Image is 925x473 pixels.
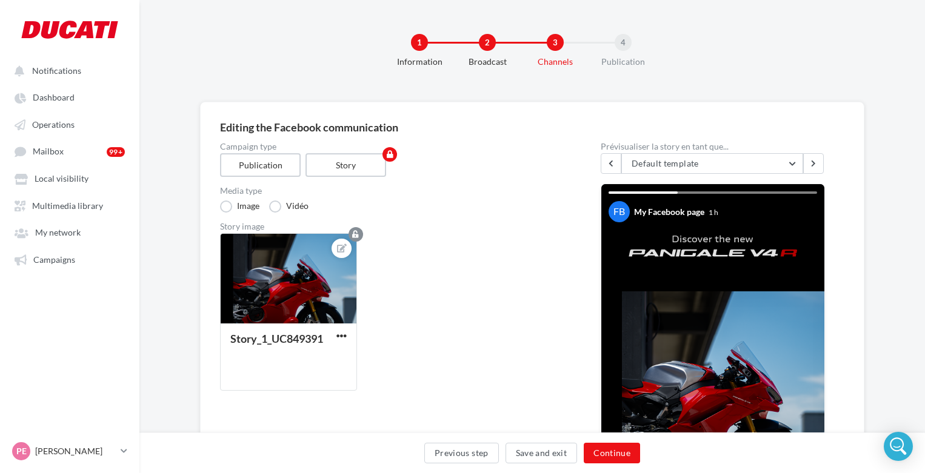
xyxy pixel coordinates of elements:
[33,93,75,103] span: Dashboard
[16,445,27,457] span: PE
[220,122,844,133] div: Editing the Facebook communication
[33,147,64,157] span: Mailbox
[584,443,640,463] button: Continue
[220,187,562,195] label: Media type
[479,34,496,51] div: 2
[10,440,130,463] a: PE [PERSON_NAME]
[634,206,704,217] div: My Facebook page
[7,86,132,108] a: Dashboard
[615,34,632,51] div: 4
[220,200,259,213] label: Image
[516,56,594,68] div: Channels
[35,228,81,238] span: My network
[7,221,132,243] a: My network
[601,142,825,151] div: Prévisualiser la story en tant que...
[449,56,526,68] div: Broadcast
[884,432,913,461] div: Open Intercom Messenger
[306,153,386,177] label: Story
[32,119,75,130] span: Operations
[506,443,578,463] button: Save and exit
[269,200,309,213] label: Vidéo
[424,443,499,463] button: Previous step
[230,332,323,345] div: Story_1_UC849391
[35,445,116,457] p: [PERSON_NAME]
[709,208,718,218] div: 1 h
[220,153,301,177] label: Publication
[547,34,564,51] div: 3
[32,200,103,211] span: Multimedia library
[35,174,88,184] span: Local visibility
[609,201,630,222] div: FB
[381,56,458,68] div: Information
[107,147,125,157] div: 99+
[7,167,132,189] a: Local visibility
[32,65,81,76] span: Notifications
[621,153,803,174] button: Default template
[584,56,662,68] div: Publication
[7,59,127,81] button: Notifications
[7,140,132,162] a: Mailbox 99+
[7,194,132,216] a: Multimedia library
[7,113,132,135] a: Operations
[411,34,428,51] div: 1
[220,222,562,231] div: Story image
[33,254,75,265] span: Campaigns
[220,142,562,151] label: Campaign type
[7,248,132,270] a: Campaigns
[632,158,699,168] span: Default template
